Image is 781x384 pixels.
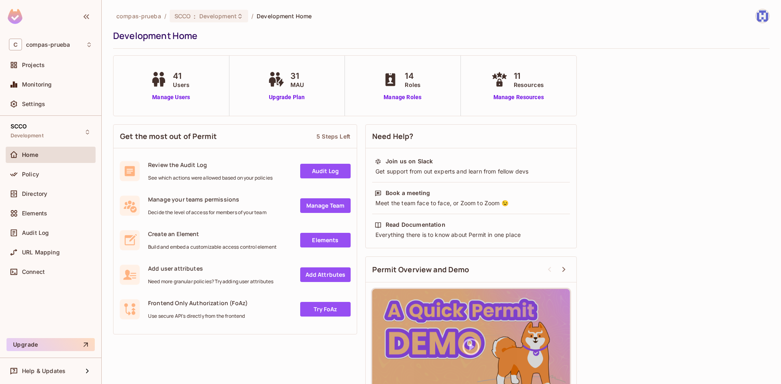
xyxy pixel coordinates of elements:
[22,62,45,68] span: Projects
[257,12,312,20] span: Development Home
[199,12,237,20] span: Development
[375,231,567,239] div: Everything there is to know about Permit in one place
[405,80,421,89] span: Roles
[148,230,277,238] span: Create an Element
[148,265,273,272] span: Add user attributes
[22,230,49,236] span: Audit Log
[756,9,769,23] img: gcarrillo@compas.com.co
[148,299,248,307] span: Frontend Only Authorization (FoAz)
[22,210,47,217] span: Elements
[9,39,22,50] span: C
[22,81,52,88] span: Monitoring
[405,70,421,82] span: 14
[173,80,190,89] span: Users
[148,175,273,181] span: See which actions were allowed based on your policies
[22,171,39,178] span: Policy
[148,244,277,250] span: Build and embed a customizable access control element
[380,93,425,102] a: Manage Roles
[300,302,351,317] a: Try FoAz
[22,101,45,107] span: Settings
[300,198,351,213] a: Manage Team
[386,157,433,165] div: Join us on Slack
[290,80,304,89] span: MAU
[375,167,567,176] div: Get support from out experts and learn from fellow devs
[116,12,161,20] span: the active workspace
[11,123,27,130] span: SCCO
[113,30,766,42] div: Development Home
[514,70,544,82] span: 11
[148,161,273,169] span: Review the Audit Log
[489,93,548,102] a: Manage Resources
[148,209,266,216] span: Decide the level of access for members of your team
[316,132,350,140] div: 5 Steps Left
[290,70,304,82] span: 31
[173,70,190,82] span: 41
[372,265,469,275] span: Permit Overview and Demo
[300,233,351,247] a: Elements
[22,191,47,197] span: Directory
[22,269,45,275] span: Connect
[22,152,39,158] span: Home
[251,12,253,20] li: /
[7,338,95,351] button: Upgrade
[300,267,351,282] a: Add Attrbutes
[148,93,194,102] a: Manage Users
[22,249,60,256] span: URL Mapping
[386,189,430,197] div: Book a meeting
[175,12,191,20] span: SCCO
[300,164,351,178] a: Audit Log
[266,93,308,102] a: Upgrade Plan
[148,313,248,319] span: Use secure API's directly from the frontend
[148,195,266,203] span: Manage your teams permissions
[375,199,567,207] div: Meet the team face to face, or Zoom to Zoom 😉
[386,221,445,229] div: Read Documentation
[164,12,166,20] li: /
[8,9,22,24] img: SReyMgAAAABJRU5ErkJggg==
[372,131,414,141] span: Need Help?
[26,41,70,48] span: Workspace: compas-prueba
[22,368,65,374] span: Help & Updates
[193,13,196,20] span: :
[514,80,544,89] span: Resources
[11,132,44,139] span: Development
[120,131,217,141] span: Get the most out of Permit
[148,278,273,285] span: Need more granular policies? Try adding user attributes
